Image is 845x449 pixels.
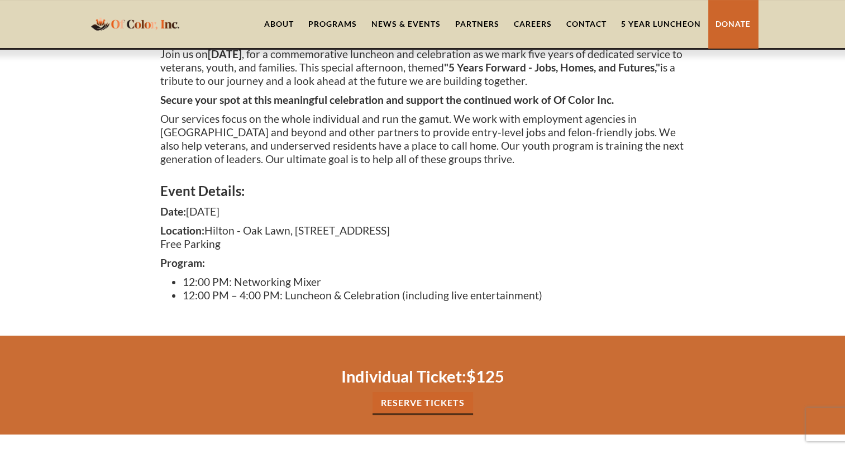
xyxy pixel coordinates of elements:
p: Hilton - Oak Lawn, [STREET_ADDRESS] Free Parking [160,224,685,251]
p: Join us on , for a commemorative luncheon and celebration as we mark five years of dedicated serv... [160,47,685,88]
li: 12:00 PM: Networking Mixer [183,275,685,289]
div: Programs [308,18,357,30]
strong: [DATE] [208,47,242,60]
strong: "5 Years Forward - Jobs, Homes, and Futures," [444,61,660,74]
a: home [88,11,183,37]
strong: Event Details: [160,183,245,199]
p: [DATE] [160,205,685,218]
strong: Program: [160,256,205,269]
strong: Date: [160,205,186,218]
strong: Secure your spot at this meaningful celebration and support the continued work of Of Color Inc. [160,93,614,106]
li: 12:00 PM – 4:00 PM: Luncheon & Celebration (including live entertainment) [183,289,685,302]
a: Reserve tickets [373,392,473,415]
p: Our services focus on the whole individual and run the gamut. We work with employment agencies in... [160,112,685,166]
h2: $125 [160,366,685,386]
strong: Individual Ticket: [341,366,466,386]
strong: Location: [160,224,204,237]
